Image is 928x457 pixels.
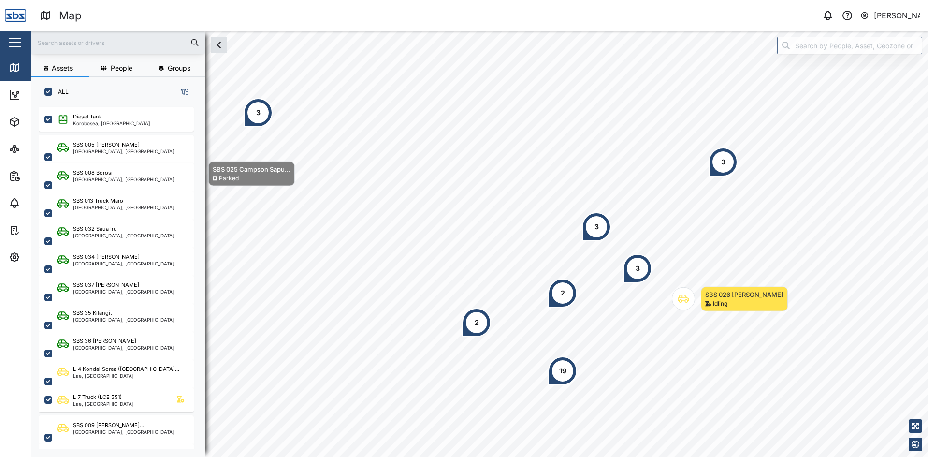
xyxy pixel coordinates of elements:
button: [PERSON_NAME] [860,9,920,22]
div: Map marker [623,254,652,283]
div: 3 [256,107,261,118]
div: SBS 026 [PERSON_NAME] [705,290,783,299]
div: Korobosea, [GEOGRAPHIC_DATA] [73,121,150,126]
div: [GEOGRAPHIC_DATA], [GEOGRAPHIC_DATA] [73,289,174,294]
div: Diesel Tank [73,113,102,121]
div: SBS 032 Saua Iru [73,225,117,233]
div: SBS 008 Borosi [73,169,113,177]
input: Search assets or drivers [37,35,199,50]
div: Idling [713,299,727,309]
div: SBS 013 Truck Maro [73,197,123,205]
div: 3 [594,221,599,232]
label: ALL [52,88,69,96]
div: Map [25,62,47,73]
div: Reports [25,171,58,181]
div: Tasks [25,225,52,236]
div: grid [39,103,204,449]
div: Alarms [25,198,55,208]
div: SBS 025 Campson Sapu... [213,164,290,174]
div: SBS 36 [PERSON_NAME] [73,337,136,345]
div: [PERSON_NAME] [874,10,920,22]
div: Map marker [709,147,738,177]
div: Lae, [GEOGRAPHIC_DATA] [73,373,179,378]
div: Map marker [179,162,295,186]
img: Main Logo [5,5,26,26]
span: Groups [168,65,190,72]
div: [GEOGRAPHIC_DATA], [GEOGRAPHIC_DATA] [73,317,174,322]
div: 2 [475,317,479,328]
div: Map [59,7,82,24]
div: SBS 009 [PERSON_NAME]... [73,421,144,429]
div: Map marker [548,279,577,308]
div: Dashboard [25,89,69,100]
div: [GEOGRAPHIC_DATA], [GEOGRAPHIC_DATA] [73,429,174,434]
div: Map marker [582,212,611,241]
div: Map marker [548,356,577,385]
div: 2 [561,288,565,298]
div: [GEOGRAPHIC_DATA], [GEOGRAPHIC_DATA] [73,233,174,238]
canvas: Map [31,31,928,457]
div: [GEOGRAPHIC_DATA], [GEOGRAPHIC_DATA] [73,149,174,154]
div: Parked [219,174,239,183]
div: Assets [25,117,55,127]
div: Sites [25,144,48,154]
div: Map marker [244,98,273,127]
div: 3 [636,263,640,274]
div: SBS 005 [PERSON_NAME] [73,141,140,149]
div: L-4 Kondai Sorea ([GEOGRAPHIC_DATA]... [73,365,179,373]
div: Map marker [462,308,491,337]
div: Map marker [672,287,788,311]
div: SBS 034 [PERSON_NAME] [73,253,140,261]
div: [GEOGRAPHIC_DATA], [GEOGRAPHIC_DATA] [73,261,174,266]
div: [GEOGRAPHIC_DATA], [GEOGRAPHIC_DATA] [73,205,174,210]
div: 3 [721,157,725,167]
div: SBS 35 Kilangit [73,309,112,317]
div: SBS 037 [PERSON_NAME] [73,281,139,289]
span: People [111,65,132,72]
div: L-7 Truck (LCE 551) [73,393,122,401]
div: Settings [25,252,59,263]
div: 19 [559,366,566,376]
div: [GEOGRAPHIC_DATA], [GEOGRAPHIC_DATA] [73,177,174,182]
input: Search by People, Asset, Geozone or Place [777,37,922,54]
div: Lae, [GEOGRAPHIC_DATA] [73,401,134,406]
div: [GEOGRAPHIC_DATA], [GEOGRAPHIC_DATA] [73,345,174,350]
span: Assets [52,65,73,72]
